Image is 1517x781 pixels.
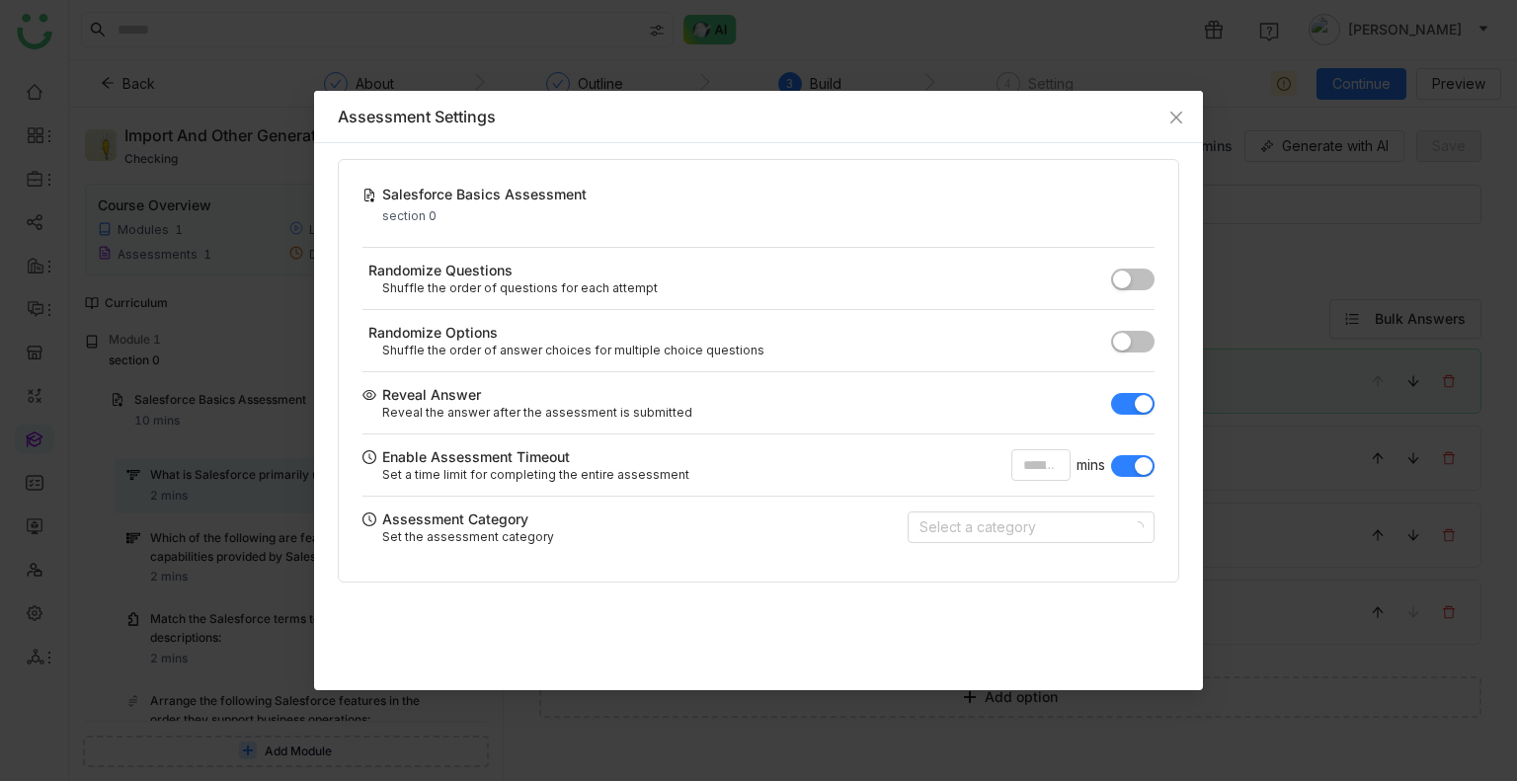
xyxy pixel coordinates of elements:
div: mins [1011,449,1155,481]
div: Assessment Settings [338,107,1179,126]
div: Randomize Options [368,322,498,343]
div: section 0 [382,208,587,223]
div: Assessment Category [382,508,528,529]
div: Shuffle the order of answer choices for multiple choice questions [382,343,1111,357]
button: Close [1150,91,1203,144]
div: Set a time limit for completing the entire assessment [382,467,1011,482]
div: Randomize Questions [368,260,513,280]
div: Enable Assessment Timeout [382,446,570,467]
div: Reveal the answer after the assessment is submitted [382,405,1111,420]
div: Set the assessment category [382,529,554,544]
div: Shuffle the order of questions for each attempt [382,280,1111,295]
div: Reveal Answer [382,384,481,405]
img: assessment.svg [362,189,376,202]
div: Salesforce Basics Assessment [382,184,587,204]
